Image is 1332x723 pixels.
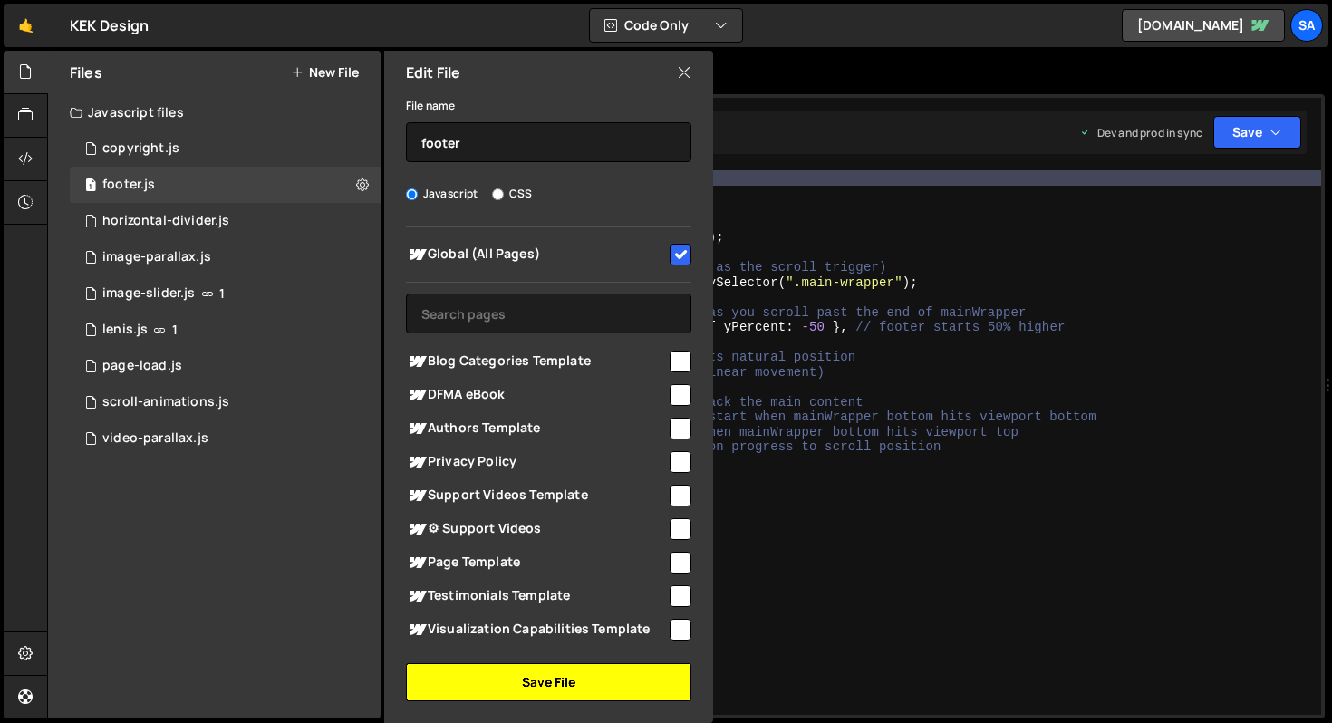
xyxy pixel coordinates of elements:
[102,140,179,157] div: copyright.js
[102,430,208,447] div: video-parallax.js
[406,122,691,162] input: Name
[492,188,504,200] input: CSS
[406,97,455,115] label: File name
[406,552,667,574] span: Page Template
[406,619,667,641] span: Visualization Capabilities Template
[406,663,691,701] button: Save File
[406,63,460,82] h2: Edit File
[406,384,667,406] span: DFMA eBook
[70,167,381,203] div: 11842/43741.js
[406,418,667,439] span: Authors Template
[70,239,381,275] div: 11842/43740.js
[1079,125,1202,140] div: Dev and prod in sync
[102,394,229,410] div: scroll-animations.js
[102,358,182,374] div: page-load.js
[406,585,667,607] span: Testimonials Template
[102,285,195,302] div: image-slider.js
[219,286,225,301] span: 1
[70,130,381,167] div: 11842/43737.js
[406,451,667,473] span: Privacy Policy
[70,63,102,82] h2: Files
[590,9,742,42] button: Code Only
[102,322,148,338] div: lenis.js
[406,244,667,265] span: Global (All Pages)
[406,485,667,506] span: Support Videos Template
[70,275,381,312] div: 11842/28122.js
[406,185,478,203] label: Javascript
[1122,9,1285,42] a: [DOMAIN_NAME]
[406,188,418,200] input: Javascript
[70,203,381,239] div: 11842/43746.js
[406,351,667,372] span: Blog Categories Template
[1290,9,1323,42] a: SA
[406,518,667,540] span: ⚙ Support Videos
[85,179,96,194] span: 1
[406,294,691,333] input: Search pages
[70,384,381,420] div: 11842/43660.js
[1213,116,1301,149] button: Save
[492,185,532,203] label: CSS
[48,94,381,130] div: Javascript files
[70,14,150,36] div: KEK Design
[70,312,381,348] div: 11842/43738.js
[291,65,359,80] button: New File
[70,420,381,457] div: 11842/43747.js
[172,323,178,337] span: 1
[102,213,229,229] div: horizontal-divider.js
[102,177,155,193] div: footer.js
[4,4,48,47] a: 🤙
[102,249,211,265] div: image-parallax.js
[70,348,381,384] div: 11842/43655.js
